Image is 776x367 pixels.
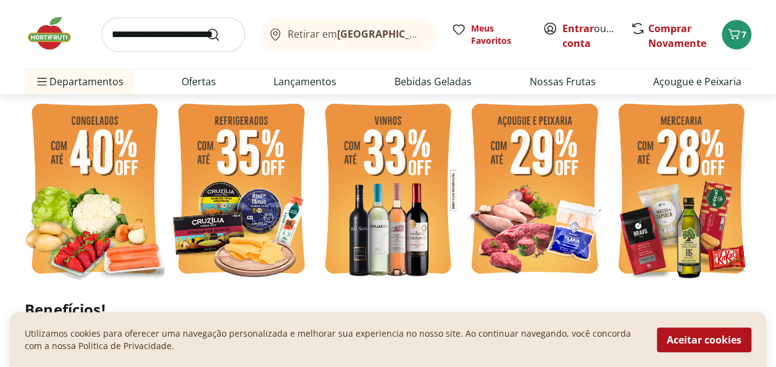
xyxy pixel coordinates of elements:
[25,96,165,284] img: feira
[25,301,751,318] h2: Benefícios!
[648,22,706,50] a: Comprar Novamente
[337,27,545,41] b: [GEOGRAPHIC_DATA]/[GEOGRAPHIC_DATA]
[206,27,235,42] button: Submit Search
[171,96,311,284] img: refrigerados
[451,22,528,47] a: Meus Favoritos
[394,74,472,89] a: Bebidas Geladas
[562,21,617,51] span: ou
[25,15,86,52] img: Hortifruti
[273,74,336,89] a: Lançamentos
[741,28,746,40] span: 7
[464,96,604,284] img: açougue
[181,74,216,89] a: Ofertas
[101,17,245,52] input: search
[562,22,630,50] a: Criar conta
[657,327,751,352] button: Aceitar cookies
[35,67,49,96] button: Menu
[653,74,741,89] a: Açougue e Peixaria
[611,96,751,284] img: mercearia
[35,67,123,96] span: Departamentos
[25,327,642,352] p: Utilizamos cookies para oferecer uma navegação personalizada e melhorar sua experiencia no nosso ...
[288,28,424,40] span: Retirar em
[260,17,436,52] button: Retirar em[GEOGRAPHIC_DATA]/[GEOGRAPHIC_DATA]
[529,74,595,89] a: Nossas Frutas
[722,20,751,49] button: Carrinho
[471,22,528,47] span: Meus Favoritos
[562,22,594,35] a: Entrar
[318,96,458,284] img: vinho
